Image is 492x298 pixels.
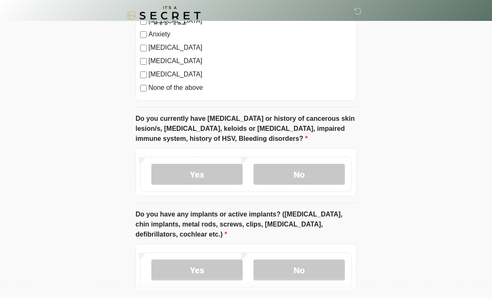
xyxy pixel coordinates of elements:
label: [MEDICAL_DATA] [148,70,352,80]
label: [MEDICAL_DATA] [148,43,352,53]
label: No [254,260,345,281]
label: No [254,164,345,185]
input: [MEDICAL_DATA] [140,72,147,79]
label: Yes [151,164,243,185]
label: Anxiety [148,30,352,40]
input: Anxiety [140,32,147,38]
label: Yes [151,260,243,281]
label: None of the above [148,83,352,93]
input: [MEDICAL_DATA] [140,45,147,52]
label: Do you currently have [MEDICAL_DATA] or history of cancerous skin lesion/s, [MEDICAL_DATA], keloi... [136,114,356,144]
label: Do you have any implants or active implants? ([MEDICAL_DATA], chin implants, metal rods, screws, ... [136,210,356,240]
input: None of the above [140,85,147,92]
label: [MEDICAL_DATA] [148,56,352,66]
input: [MEDICAL_DATA] [140,59,147,65]
img: It's A Secret Med Spa Logo [127,6,201,25]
